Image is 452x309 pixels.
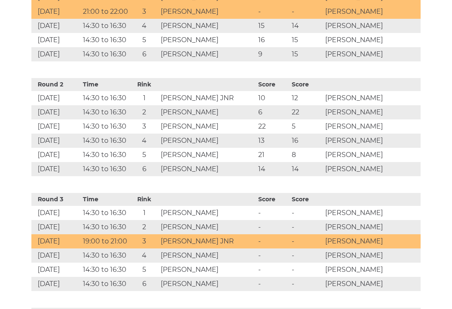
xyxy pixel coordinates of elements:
td: [PERSON_NAME] JNR [159,234,256,248]
td: 14:30 to 16:30 [81,277,130,291]
td: 15 [290,33,323,47]
td: [PERSON_NAME] [323,234,421,248]
td: 14:30 to 16:30 [81,148,130,162]
td: - [290,248,323,263]
td: [PERSON_NAME] [323,105,421,119]
td: 19:00 to 21:00 [81,234,130,248]
td: [PERSON_NAME] [323,263,421,277]
td: 12 [290,91,323,105]
td: 15 [290,47,323,61]
td: [DATE] [31,19,81,33]
td: 5 [130,148,159,162]
td: [PERSON_NAME] [323,5,421,19]
td: 9 [256,47,290,61]
td: 22 [256,119,290,134]
td: 8 [290,148,323,162]
td: 14:30 to 16:30 [81,162,130,176]
td: [PERSON_NAME] [159,277,256,291]
td: [PERSON_NAME] [323,19,421,33]
td: 14:30 to 16:30 [81,105,130,119]
td: - [290,5,323,19]
td: [DATE] [31,248,81,263]
td: [PERSON_NAME] [159,47,256,61]
td: - [290,234,323,248]
td: [DATE] [31,234,81,248]
td: 14:30 to 16:30 [81,134,130,148]
td: - [256,277,290,291]
td: [PERSON_NAME] [323,134,421,148]
td: [PERSON_NAME] [323,47,421,61]
td: 16 [256,33,290,47]
td: [PERSON_NAME] [159,19,256,33]
td: [PERSON_NAME] [159,162,256,176]
td: - [290,206,323,220]
th: Time [81,78,130,91]
td: [PERSON_NAME] [159,248,256,263]
td: [PERSON_NAME] [323,206,421,220]
td: 3 [130,5,159,19]
td: [PERSON_NAME] [323,119,421,134]
td: 14:30 to 16:30 [81,33,130,47]
td: [PERSON_NAME] [323,91,421,105]
td: 1 [130,206,159,220]
td: [DATE] [31,91,81,105]
td: [PERSON_NAME] [159,134,256,148]
td: 4 [130,134,159,148]
td: 14:30 to 16:30 [81,47,130,61]
td: 14:30 to 16:30 [81,91,130,105]
td: 3 [130,119,159,134]
td: 4 [130,19,159,33]
td: [PERSON_NAME] JNR [159,91,256,105]
td: [PERSON_NAME] [323,277,421,291]
td: [DATE] [31,33,81,47]
td: 15 [256,19,290,33]
td: 14:30 to 16:30 [81,119,130,134]
td: - [256,206,290,220]
td: [DATE] [31,119,81,134]
td: [PERSON_NAME] [159,220,256,234]
td: 6 [130,47,159,61]
td: 5 [290,119,323,134]
th: Rink [130,78,159,91]
td: 21:00 to 22:00 [81,5,130,19]
td: [PERSON_NAME] [323,33,421,47]
td: [DATE] [31,47,81,61]
th: Score [256,78,290,91]
td: [DATE] [31,5,81,19]
td: 6 [256,105,290,119]
td: 6 [130,277,159,291]
td: [DATE] [31,206,81,220]
td: [DATE] [31,220,81,234]
td: [DATE] [31,134,81,148]
th: Score [256,193,290,206]
td: 13 [256,134,290,148]
td: [PERSON_NAME] [323,220,421,234]
td: - [256,263,290,277]
td: 14 [290,19,323,33]
td: 5 [130,263,159,277]
td: [PERSON_NAME] [159,148,256,162]
th: Round 3 [31,193,81,206]
td: - [256,234,290,248]
td: [DATE] [31,105,81,119]
td: [DATE] [31,263,81,277]
td: [DATE] [31,148,81,162]
td: 14:30 to 16:30 [81,263,130,277]
td: 1 [130,91,159,105]
td: 5 [130,33,159,47]
td: [PERSON_NAME] [159,263,256,277]
td: 16 [290,134,323,148]
td: 14:30 to 16:30 [81,220,130,234]
td: - [256,248,290,263]
td: 4 [130,248,159,263]
th: Rink [130,193,159,206]
td: 3 [130,234,159,248]
td: - [256,220,290,234]
td: [PERSON_NAME] [323,148,421,162]
td: 2 [130,220,159,234]
th: Score [290,193,323,206]
td: 14 [290,162,323,176]
td: 14:30 to 16:30 [81,248,130,263]
td: 6 [130,162,159,176]
td: - [290,220,323,234]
